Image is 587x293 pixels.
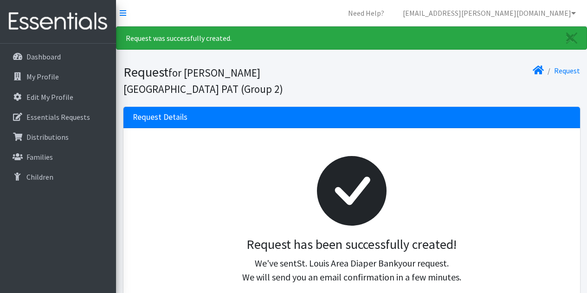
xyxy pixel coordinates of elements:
a: Essentials Requests [4,108,112,126]
span: St. Louis Area Diaper Bank [297,257,398,269]
p: We've sent your request. We will send you an email confirmation in a few minutes. [140,256,563,284]
h1: Request [123,64,348,96]
h3: Request has been successfully created! [140,237,563,253]
a: Close [557,27,587,49]
p: Children [26,172,53,182]
a: My Profile [4,67,112,86]
a: [EMAIL_ADDRESS][PERSON_NAME][DOMAIN_NAME] [395,4,583,22]
a: Families [4,148,112,166]
a: Distributions [4,128,112,146]
h3: Request Details [133,112,187,122]
a: Need Help? [341,4,392,22]
img: HumanEssentials [4,6,112,37]
p: My Profile [26,72,59,81]
a: Dashboard [4,47,112,66]
p: Essentials Requests [26,112,90,122]
a: Edit My Profile [4,88,112,106]
a: Children [4,168,112,186]
p: Families [26,152,53,162]
p: Dashboard [26,52,61,61]
p: Distributions [26,132,69,142]
a: Request [554,66,580,75]
p: Edit My Profile [26,92,73,102]
div: Request was successfully created. [116,26,587,50]
small: for [PERSON_NAME][GEOGRAPHIC_DATA] PAT (Group 2) [123,66,283,96]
